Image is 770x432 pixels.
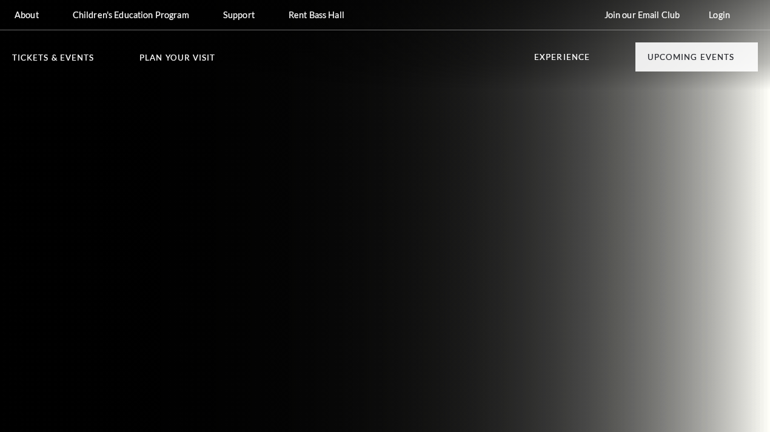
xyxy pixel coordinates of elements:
[139,54,215,68] p: Plan Your Visit
[223,10,255,20] p: Support
[534,53,590,68] p: Experience
[73,10,189,20] p: Children's Education Program
[289,10,344,20] p: Rent Bass Hall
[12,54,94,68] p: Tickets & Events
[15,10,39,20] p: About
[648,53,734,68] p: Upcoming Events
